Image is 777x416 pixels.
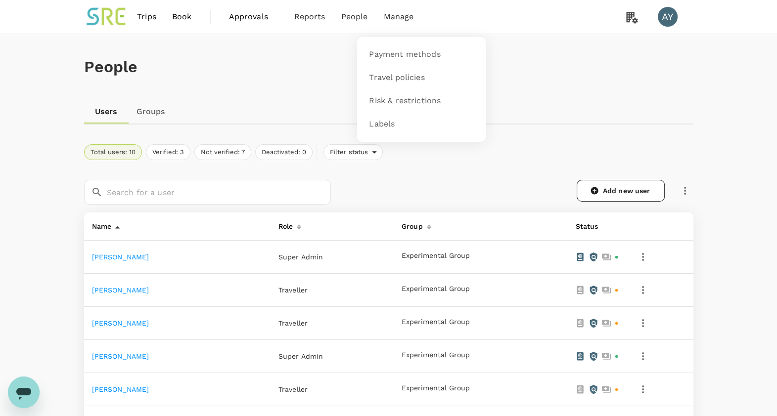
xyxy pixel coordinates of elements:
a: [PERSON_NAME] [92,385,149,393]
img: Synera Renewable Energy [84,6,130,28]
a: [PERSON_NAME] [92,286,149,294]
th: Status [567,212,627,241]
div: Filter status [323,144,383,160]
span: Book [172,11,192,23]
span: Trips [137,11,156,23]
div: Name [88,216,112,232]
iframe: Button to launch messaging window [8,376,40,408]
span: Reports [294,11,325,23]
button: Not verified: 7 [194,144,251,160]
button: Experimental Group [402,318,470,326]
div: AY [658,7,678,27]
div: Group [398,216,423,232]
span: Super Admin [278,352,323,360]
h1: People [84,58,693,76]
button: Deactivated: 0 [255,144,313,160]
button: Experimental Group [402,285,470,293]
span: Traveller [278,385,308,393]
span: People [341,11,368,23]
button: Verified: 3 [146,144,190,160]
button: Total users: 10 [84,144,142,160]
span: Traveller [278,286,308,294]
span: Super Admin [278,253,323,261]
div: Role [274,216,293,232]
a: Users [84,100,129,124]
a: Add new user [577,180,665,202]
a: [PERSON_NAME] [92,352,149,360]
span: Traveller [278,319,308,327]
button: Experimental Group [402,351,470,359]
span: Approvals [229,11,278,23]
span: Filter status [324,148,372,157]
button: Experimental Group [402,252,470,260]
input: Search for a user [107,180,331,205]
button: Experimental Group [402,384,470,392]
a: Groups [129,100,173,124]
a: [PERSON_NAME] [92,319,149,327]
span: Manage [383,11,413,23]
a: [PERSON_NAME] [92,253,149,261]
